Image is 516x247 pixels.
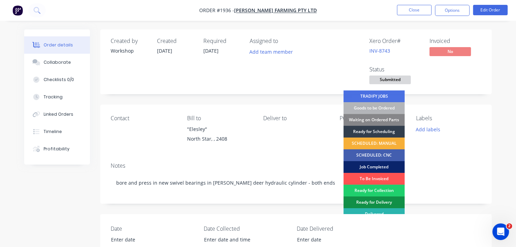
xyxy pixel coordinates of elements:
[157,38,195,44] div: Created
[343,161,405,173] div: Job Completed
[24,71,90,88] button: Checklists 0/0
[343,208,405,220] div: Delivered
[435,5,470,16] button: Options
[507,223,512,229] span: 2
[187,134,252,144] div: North Star, , 2408
[412,124,444,134] button: Add labels
[246,47,297,56] button: Add team member
[292,235,378,245] input: Enter date
[430,47,471,56] span: No
[343,90,405,102] div: TRADIFY JOBS
[111,162,481,169] div: Notes
[343,114,405,126] div: Waiting on Ordered Parts
[24,106,90,123] button: Linked Orders
[187,115,252,122] div: Bill to
[44,146,70,152] div: Profitability
[106,235,192,245] input: Enter date
[343,196,405,208] div: Ready for Delivery
[343,185,405,196] div: Ready for Collection
[203,47,219,54] span: [DATE]
[111,224,197,233] label: Date
[44,59,71,65] div: Collaborate
[12,5,23,16] img: Factory
[343,126,405,138] div: Ready for Scheduling
[111,47,149,54] div: Workshop
[111,172,481,193] div: bore and press in new swivel bearings in [PERSON_NAME] deer hydraulic cylinder - both ends
[369,76,411,84] span: Submitted
[369,66,421,73] div: Status
[204,224,290,233] label: Date Collected
[473,5,508,15] button: Edit Order
[111,115,176,122] div: Contact
[187,124,252,134] div: "Elesley"
[44,42,73,48] div: Order details
[44,111,73,117] div: Linked Orders
[24,36,90,54] button: Order details
[416,115,481,122] div: Labels
[430,38,481,44] div: Invoiced
[492,223,509,240] iframe: Intercom live chat
[369,76,411,86] button: Submitted
[44,94,63,100] div: Tracking
[397,5,432,15] button: Close
[369,47,390,54] a: INV-8743
[340,115,405,122] div: PO
[369,38,421,44] div: Xero Order #
[343,149,405,161] div: SCHEDULED: CNC
[199,7,234,14] span: Order #1936 -
[111,38,149,44] div: Created by
[250,47,297,56] button: Add team member
[264,115,329,122] div: Deliver to
[297,224,383,233] label: Date Delivered
[199,235,285,245] input: Enter date and time
[24,123,90,140] button: Timeline
[157,47,172,54] span: [DATE]
[187,124,252,147] div: "Elesley"North Star, , 2408
[24,140,90,158] button: Profitability
[234,7,317,14] a: [PERSON_NAME] Farming Pty Ltd
[343,102,405,114] div: Goods to be Ordered
[24,54,90,71] button: Collaborate
[44,77,74,83] div: Checklists 0/0
[44,129,62,135] div: Timeline
[250,38,319,44] div: Assigned to
[343,173,405,185] div: To Be Invoiced
[343,138,405,149] div: SCHEDULED: MANUAL
[24,88,90,106] button: Tracking
[203,38,241,44] div: Required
